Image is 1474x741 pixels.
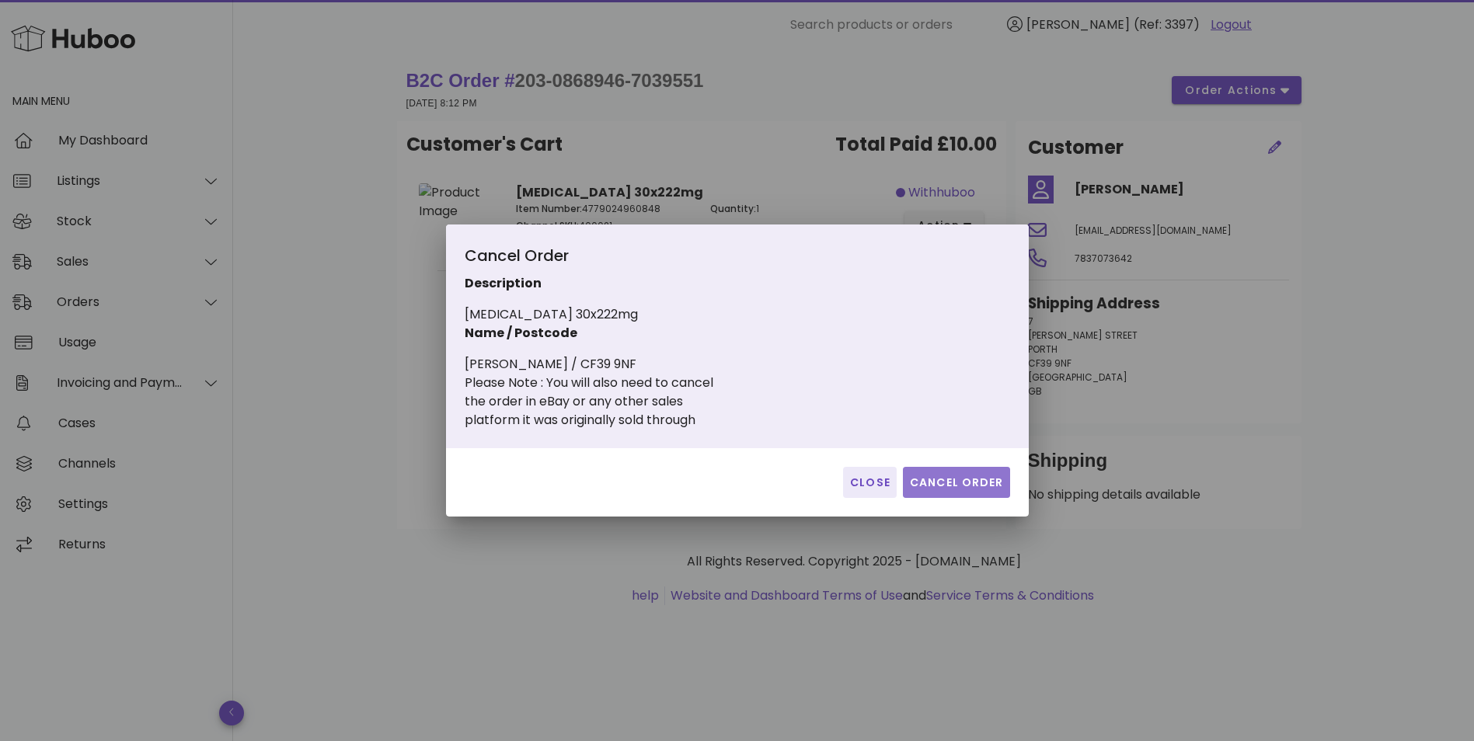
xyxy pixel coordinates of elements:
[909,475,1004,491] span: Cancel Order
[903,467,1010,498] button: Cancel Order
[465,243,814,430] div: [MEDICAL_DATA] 30x222mg [PERSON_NAME] / CF39 9NF
[843,467,897,498] button: Close
[465,243,814,274] div: Cancel Order
[849,475,890,491] span: Close
[465,374,814,430] div: Please Note : You will also need to cancel the order in eBay or any other sales platform it was o...
[465,324,814,343] p: Name / Postcode
[465,274,814,293] p: Description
